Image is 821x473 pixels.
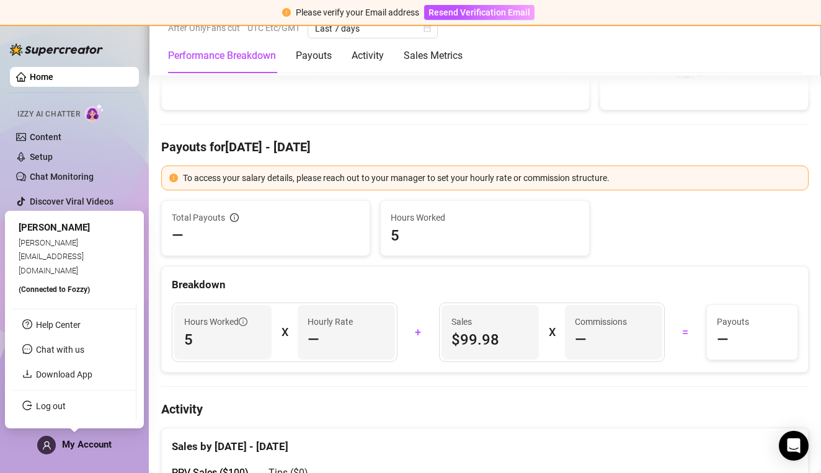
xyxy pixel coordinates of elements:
article: Hourly Rate [308,315,353,329]
span: Hours Worked [184,315,247,329]
a: Content [30,132,61,142]
span: $99.98 [451,330,529,350]
span: (Connected to Fozzy ) [19,285,90,294]
span: exclamation-circle [282,8,291,17]
span: [PERSON_NAME][EMAIL_ADDRESS][DOMAIN_NAME] [19,238,84,275]
span: Hours Worked [391,211,579,224]
div: Activity [352,48,384,63]
span: UTC Etc/GMT [247,19,300,37]
div: Sales Metrics [404,48,463,63]
span: calendar [424,25,431,32]
span: — [717,330,729,350]
button: Resend Verification Email [424,5,535,20]
img: logo-BBDzfeDw.svg [10,43,103,56]
span: — [172,226,184,245]
a: Discover Viral Videos [30,197,113,206]
a: Setup [30,152,53,162]
a: Home [30,72,53,82]
a: Help Center [36,320,81,330]
div: X [282,322,288,342]
span: message [22,344,32,354]
li: Log out [12,396,136,416]
span: info-circle [230,213,239,222]
article: Commissions [575,315,627,329]
div: Please verify your Email address [296,6,419,19]
span: 5 [391,226,579,245]
a: Chat Monitoring [30,172,94,182]
span: Sales [451,315,529,329]
span: Last 7 days [315,19,430,38]
a: Log out [36,401,66,411]
div: Sales by [DATE] - [DATE] [172,428,798,455]
span: — [308,330,319,350]
span: Izzy AI Chatter [17,108,80,120]
div: X [549,322,555,342]
span: info-circle [239,317,247,326]
div: + [405,322,432,342]
div: Breakdown [172,276,798,293]
span: Resend Verification Email [428,7,530,17]
span: 5 [184,330,262,350]
span: My Account [62,439,112,450]
span: [PERSON_NAME] [19,222,90,233]
h4: Payouts for [DATE] - [DATE] [161,138,809,156]
span: exclamation-circle [169,174,178,182]
h4: Activity [161,400,809,418]
span: Total Payouts [172,211,225,224]
span: — [575,330,587,350]
img: AI Chatter [85,104,104,122]
div: = [672,322,699,342]
a: Download App [36,369,92,379]
span: After OnlyFans cut [168,19,240,37]
span: user [42,441,51,450]
div: Payouts [296,48,332,63]
span: Chat with us [36,345,84,355]
text: Yrsa… [675,71,695,80]
span: Payouts [717,315,788,329]
div: To access your salary details, please reach out to your manager to set your hourly rate or commis... [183,171,801,185]
div: Open Intercom Messenger [779,431,809,461]
div: Performance Breakdown [168,48,276,63]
